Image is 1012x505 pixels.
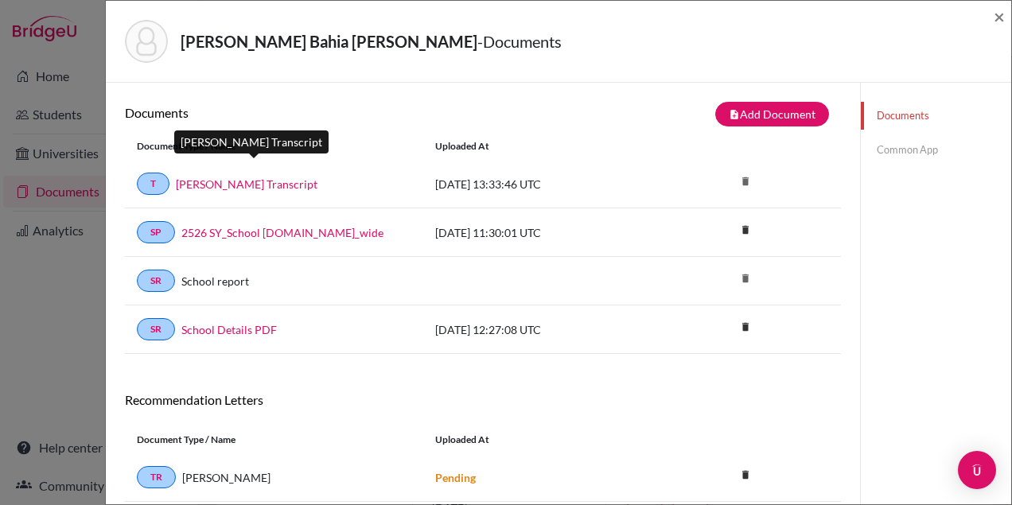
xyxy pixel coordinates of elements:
[176,176,317,192] a: [PERSON_NAME] Transcript
[734,169,757,193] i: delete
[715,102,829,126] button: note_addAdd Document
[137,221,175,243] a: SP
[477,32,562,51] span: - Documents
[734,266,757,290] i: delete
[734,465,757,487] a: delete
[734,218,757,242] i: delete
[734,317,757,339] a: delete
[423,224,662,241] div: [DATE] 11:30:01 UTC
[137,318,175,340] a: SR
[137,173,169,195] a: T
[137,466,176,488] a: TR
[734,220,757,242] a: delete
[125,139,423,153] div: Document Type / Name
[435,471,476,484] strong: Pending
[734,315,757,339] i: delete
[994,5,1005,28] span: ×
[861,136,1011,164] a: Common App
[181,224,383,241] a: 2526 SY_School [DOMAIN_NAME]_wide
[174,130,329,153] div: [PERSON_NAME] Transcript
[423,176,662,192] div: [DATE] 13:33:46 UTC
[181,32,477,51] strong: [PERSON_NAME] Bahia [PERSON_NAME]
[423,321,662,338] div: [DATE] 12:27:08 UTC
[423,433,662,447] div: Uploaded at
[423,139,662,153] div: Uploaded at
[729,109,740,120] i: note_add
[958,451,996,489] div: Open Intercom Messenger
[125,392,841,407] h6: Recommendation Letters
[734,463,757,487] i: delete
[182,469,271,486] span: [PERSON_NAME]
[125,433,423,447] div: Document Type / Name
[861,102,1011,130] a: Documents
[181,321,277,338] a: School Details PDF
[125,105,483,120] h6: Documents
[181,273,249,289] a: School report
[137,270,175,292] a: SR
[994,7,1005,26] button: Close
